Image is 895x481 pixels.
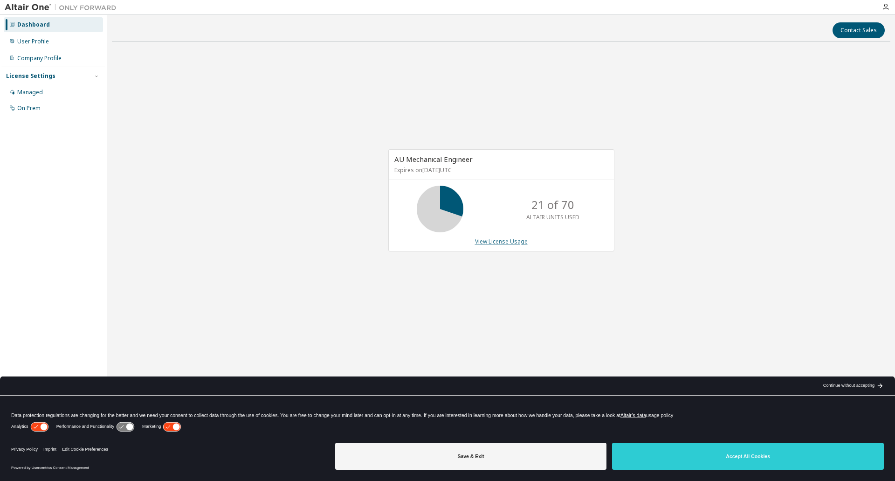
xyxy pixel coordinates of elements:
p: Expires on [DATE] UTC [394,166,606,174]
div: Dashboard [17,21,50,28]
div: Company Profile [17,55,62,62]
div: On Prem [17,105,41,112]
img: Altair One [5,3,121,12]
div: Managed [17,89,43,96]
div: License Settings [6,72,55,80]
button: Contact Sales [833,22,885,38]
p: ALTAIR UNITS USED [526,213,579,221]
div: User Profile [17,38,49,45]
a: View License Usage [475,237,528,245]
p: 21 of 70 [531,197,574,213]
span: AU Mechanical Engineer [394,154,473,164]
